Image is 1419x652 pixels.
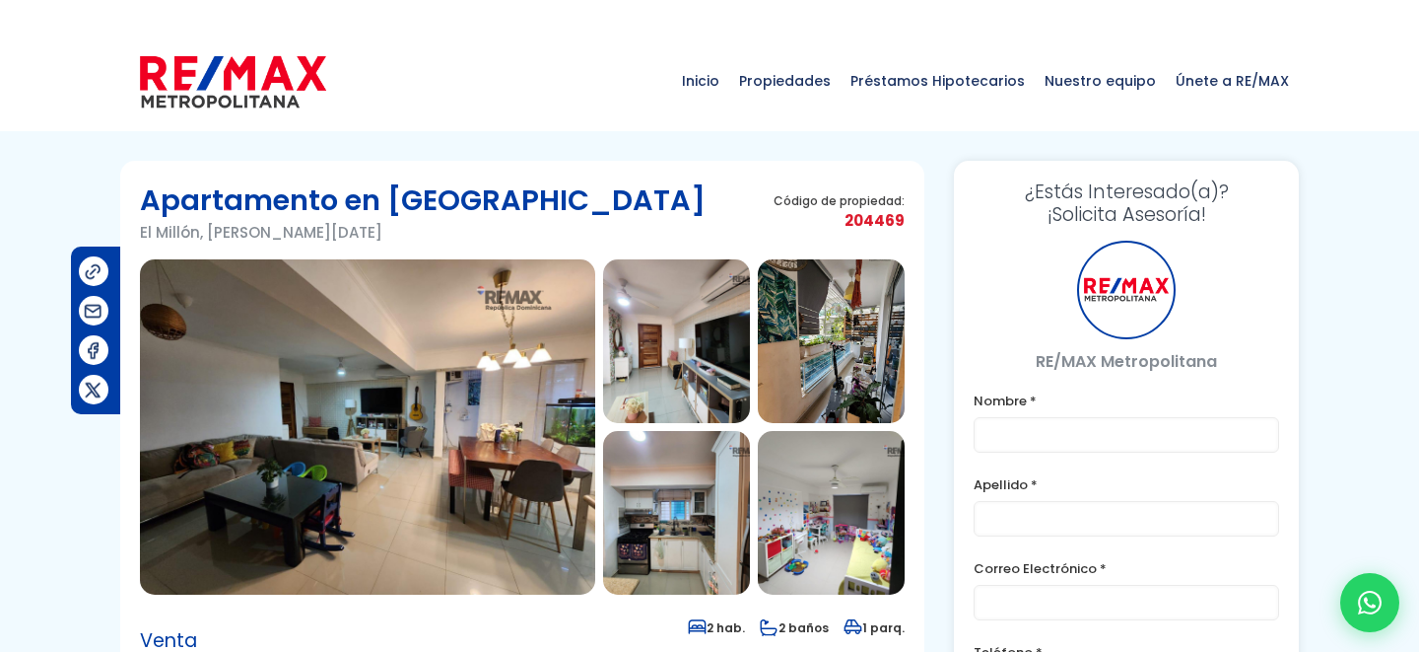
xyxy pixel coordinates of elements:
[974,181,1279,226] h3: ¡Solicita Asesoría!
[140,220,706,245] p: El Millón, [PERSON_NAME][DATE]
[672,32,729,130] a: Inicio
[974,389,1279,413] label: Nombre *
[140,52,326,111] img: remax-metropolitana-logo
[688,619,745,636] span: 2 hab.
[974,181,1279,203] span: ¿Estás Interesado(a)?
[603,259,750,423] img: Apartamento en El Millón
[140,259,595,595] img: Apartamento en El Millón
[1035,32,1166,130] a: Nuestro equipo
[974,349,1279,374] p: RE/MAX Metropolitana
[844,619,905,636] span: 1 parq.
[758,431,905,595] img: Apartamento en El Millón
[1077,241,1176,339] div: RE/MAX Metropolitana
[974,556,1279,581] label: Correo Electrónico *
[760,619,829,636] span: 2 baños
[83,380,103,400] img: Compartir
[140,181,706,220] h1: Apartamento en [GEOGRAPHIC_DATA]
[841,51,1035,110] span: Préstamos Hipotecarios
[1166,51,1299,110] span: Únete a RE/MAX
[83,261,103,282] img: Compartir
[672,51,729,110] span: Inicio
[974,472,1279,497] label: Apellido *
[774,208,905,233] span: 204469
[841,32,1035,130] a: Préstamos Hipotecarios
[83,301,103,322] img: Compartir
[83,340,103,361] img: Compartir
[140,32,326,130] a: RE/MAX Metropolitana
[729,32,841,130] a: Propiedades
[758,259,905,423] img: Apartamento en El Millón
[1035,51,1166,110] span: Nuestro equipo
[774,193,905,208] span: Código de propiedad:
[603,431,750,595] img: Apartamento en El Millón
[140,631,250,651] span: Venta
[1166,32,1299,130] a: Únete a RE/MAX
[729,51,841,110] span: Propiedades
